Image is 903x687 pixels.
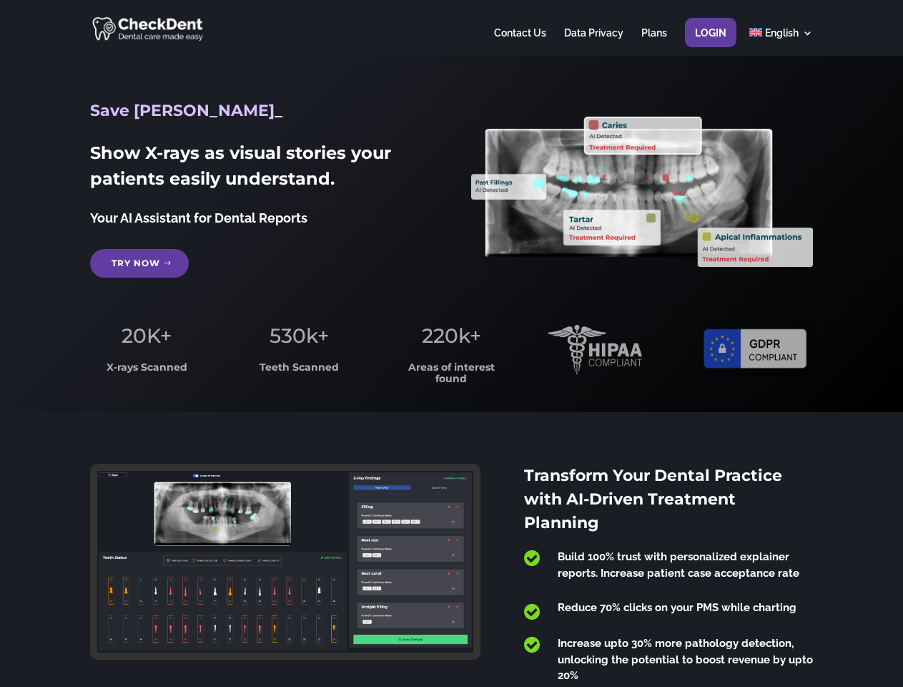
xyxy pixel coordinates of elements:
[564,28,623,56] a: Data Privacy
[90,249,189,278] a: Try Now
[558,601,796,614] span: Reduce 70% clicks on your PMS while charting
[524,466,782,532] span: Transform Your Dental Practice with AI-Driven Treatment Planning
[641,28,667,56] a: Plans
[524,635,540,654] span: 
[749,28,813,56] a: English
[90,210,307,225] span: Your AI Assistant for Dental Reports
[494,28,546,56] a: Contact Us
[270,323,329,348] span: 530k+
[90,140,431,199] h2: Show X-rays as visual stories your patients easily understand.
[471,117,812,267] img: X_Ray_annotated
[558,637,813,682] span: Increase upto 30% more pathology detection, unlocking the potential to boost revenue by upto 20%
[92,14,204,42] img: CheckDent AI
[122,323,172,348] span: 20K+
[765,27,799,39] span: English
[275,101,282,120] span: _
[695,28,726,56] a: Login
[395,362,508,391] h3: Areas of interest found
[524,603,540,621] span: 
[558,550,799,580] span: Build 100% trust with personalized explainer reports. Increase patient case acceptance rate
[524,549,540,567] span: 
[422,323,481,348] span: 220k+
[90,101,275,120] span: Save [PERSON_NAME]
